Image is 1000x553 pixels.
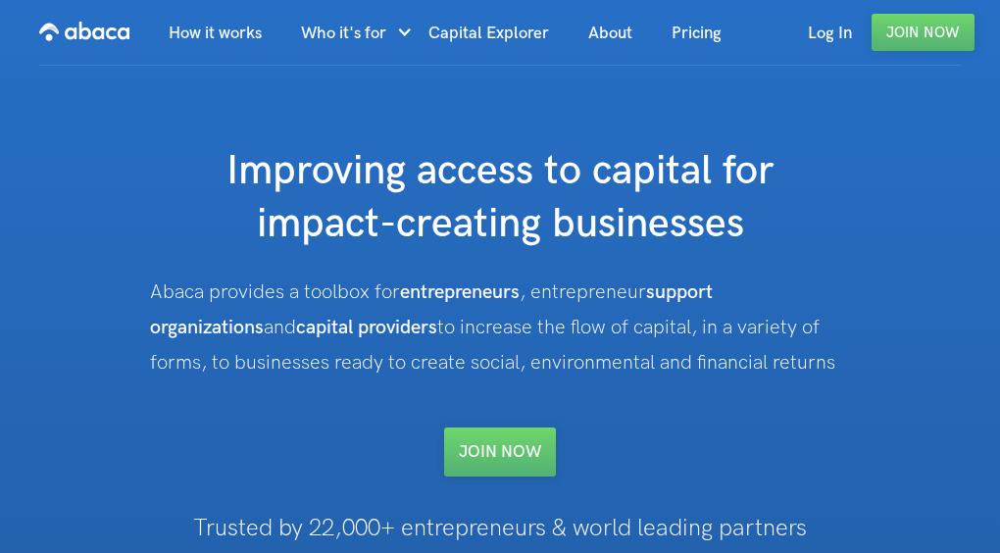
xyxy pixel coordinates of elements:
[150,145,850,251] h1: Improving access to capital for impact-creating businesses
[872,14,975,51] a: Join Now
[150,275,850,380] div: Abaca provides a toolbox for , entrepreneur and to increase the flow of capital, in a variety of ...
[39,16,129,47] img: Abaca logo
[444,427,556,477] a: Join NOW
[296,316,437,339] strong: capital providers
[400,280,520,304] strong: entrepreneurs
[150,516,850,541] h1: Trusted by 22,000+ entrepreneurs & world leading partners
